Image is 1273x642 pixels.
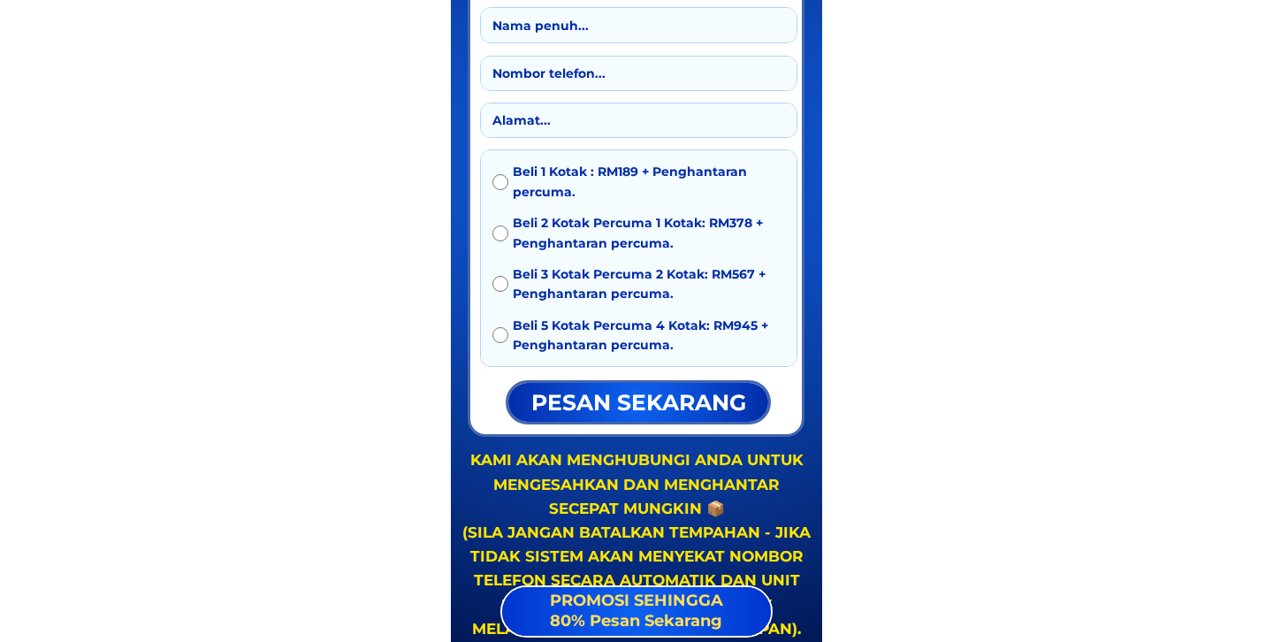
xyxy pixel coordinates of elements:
[488,103,789,137] input: Alamat...
[513,162,785,202] span: Beli 1 Kotak : RM189 + Penghantaran percuma.
[508,383,769,423] p: pesan sekarang
[461,448,813,641] div: KAMI AKAN MENGHUBUNGI ANDA UNTUK MENGESAHKAN DAN MENGHANTAR SECEPAT MUNGKIN 📦 (SILA JANGAN BATALK...
[513,316,785,355] span: Beli 5 Kotak Percuma 4 Kotak: RM945 + Penghantaran percuma.
[513,264,785,304] span: Beli 3 Kotak Percuma 2 Kotak: RM567 + Penghantaran percuma.
[513,213,785,253] span: Beli 2 Kotak Percuma 1 Kotak: RM378 + Penghantaran percuma.
[488,57,789,90] input: Nombor telefon...
[550,591,723,631] span: PROMOSI SEHINGGA 80% Pesan Sekarang
[488,8,789,42] input: Nama penuh...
